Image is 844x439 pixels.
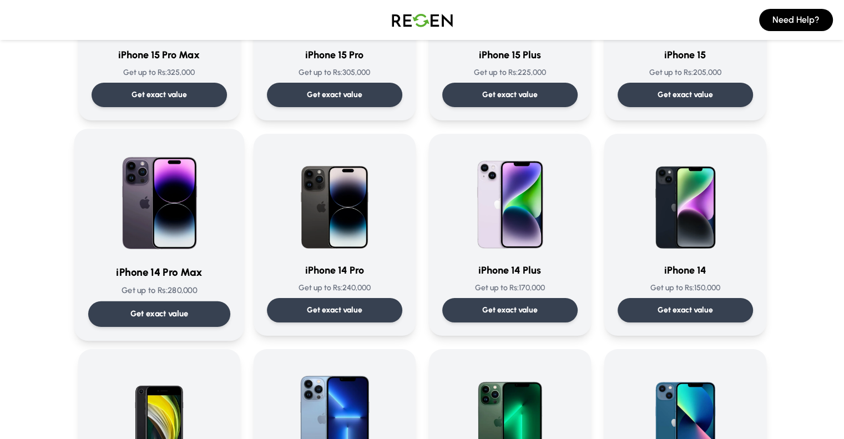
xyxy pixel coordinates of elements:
h3: iPhone 14 Pro [267,263,402,278]
p: Get exact value [307,305,362,316]
p: Get exact value [130,308,188,320]
h3: iPhone 15 Pro [267,47,402,63]
p: Get exact value [482,89,538,100]
h3: iPhone 14 Pro Max [88,264,230,280]
p: Get up to Rs: 170,000 [442,282,578,294]
h3: iPhone 15 [618,47,753,63]
img: iPhone 14 [632,147,739,254]
p: Get exact value [482,305,538,316]
p: Get up to Rs: 240,000 [267,282,402,294]
p: Get up to Rs: 325,000 [92,67,227,78]
p: Get exact value [307,89,362,100]
img: Logo [383,4,461,36]
h3: iPhone 15 Pro Max [92,47,227,63]
p: Get exact value [658,305,713,316]
p: Get exact value [658,89,713,100]
p: Get exact value [132,89,187,100]
p: Get up to Rs: 280,000 [88,285,230,296]
p: Get up to Rs: 305,000 [267,67,402,78]
h3: iPhone 14 [618,263,753,278]
p: Get up to Rs: 150,000 [618,282,753,294]
p: Get up to Rs: 225,000 [442,67,578,78]
h3: iPhone 15 Plus [442,47,578,63]
img: iPhone 14 Plus [457,147,563,254]
img: iPhone 14 Pro [281,147,388,254]
img: iPhone 14 Pro Max [103,143,215,255]
button: Need Help? [759,9,833,31]
h3: iPhone 14 Plus [442,263,578,278]
p: Get up to Rs: 205,000 [618,67,753,78]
